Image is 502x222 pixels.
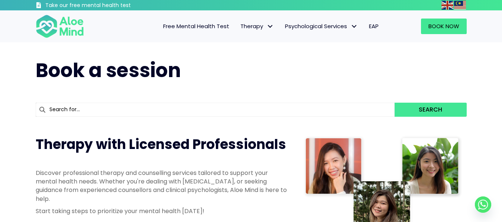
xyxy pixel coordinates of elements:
span: Book Now [428,22,459,30]
button: Search [395,103,466,117]
span: Therapy: submenu [265,21,276,32]
span: Psychological Services [285,22,358,30]
nav: Menu [94,19,384,34]
a: Whatsapp [475,196,491,213]
span: EAP [369,22,379,30]
span: Free Mental Health Test [163,22,229,30]
img: ms [454,1,466,10]
input: Search for... [36,103,395,117]
h3: Take our free mental health test [45,2,171,9]
a: TherapyTherapy: submenu [235,19,279,34]
p: Discover professional therapy and counselling services tailored to support your mental health nee... [36,169,288,203]
a: English [441,1,454,9]
a: Book Now [421,19,467,34]
a: Malay [454,1,467,9]
span: Book a session [36,57,181,84]
a: EAP [363,19,384,34]
p: Start taking steps to prioritize your mental health [DATE]! [36,207,288,215]
a: Psychological ServicesPsychological Services: submenu [279,19,363,34]
a: Free Mental Health Test [158,19,235,34]
span: Therapy [240,22,274,30]
span: Therapy with Licensed Professionals [36,135,286,154]
img: Aloe mind Logo [36,14,84,39]
a: Take our free mental health test [36,2,171,10]
img: en [441,1,453,10]
span: Psychological Services: submenu [349,21,360,32]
